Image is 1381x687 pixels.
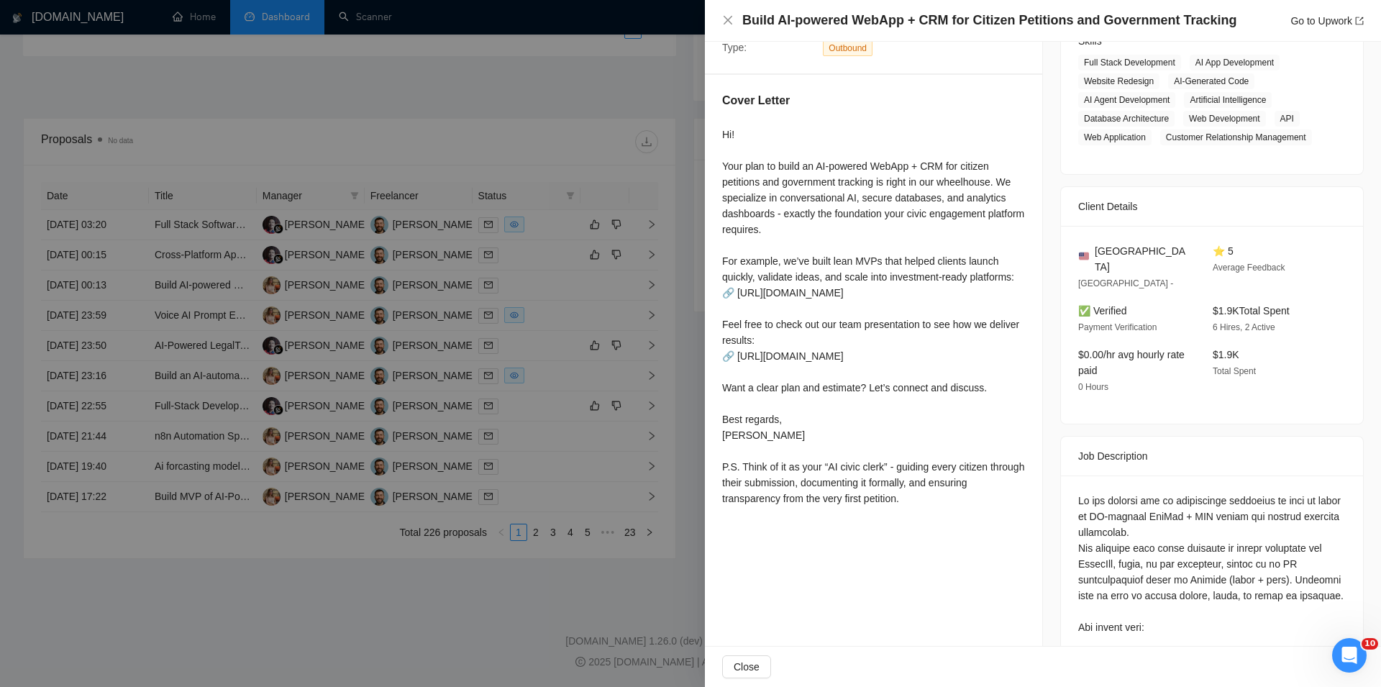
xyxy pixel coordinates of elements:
span: Payment Verification [1078,322,1157,332]
span: export [1355,17,1364,25]
img: 🇺🇸 [1079,251,1089,261]
button: Close [722,655,771,678]
span: close [722,14,734,26]
span: [GEOGRAPHIC_DATA] - [1078,278,1173,288]
span: $0.00/hr avg hourly rate paid [1078,349,1185,376]
span: Outbound [823,40,872,56]
span: $1.9K [1213,349,1239,360]
span: API [1275,111,1300,127]
span: ✅ Verified [1078,305,1127,317]
span: AI-Generated Code [1168,73,1254,89]
span: Customer Relationship Management [1160,129,1312,145]
span: Web Application [1078,129,1152,145]
span: [GEOGRAPHIC_DATA] [1095,243,1190,275]
span: Average Feedback [1213,263,1285,273]
span: Total Spent [1213,366,1256,376]
span: Database Architecture [1078,111,1175,127]
h5: Cover Letter [722,92,790,109]
span: Website Redesign [1078,73,1159,89]
span: Full Stack Development [1078,55,1181,70]
div: Client Details [1078,187,1346,226]
span: ⭐ 5 [1213,245,1234,257]
div: Hi! Your plan to build an AI-powered WebApp + CRM for citizen petitions and government tracking i... [722,127,1025,506]
span: Close [734,659,760,675]
span: AI Agent Development [1078,92,1175,108]
span: 10 [1362,638,1378,650]
span: $1.9K Total Spent [1213,305,1290,317]
span: Web Development [1183,111,1266,127]
a: Go to Upworkexport [1290,15,1364,27]
span: 0 Hours [1078,382,1108,392]
div: Job Description [1078,437,1346,476]
h4: Build AI-powered WebApp + CRM for Citizen Petitions and Government Tracking [742,12,1237,29]
iframe: Intercom live chat [1332,638,1367,673]
span: Artificial Intelligence [1184,92,1272,108]
span: Type: [722,42,747,53]
span: 6 Hires, 2 Active [1213,322,1275,332]
span: AI App Development [1190,55,1280,70]
button: Close [722,14,734,27]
